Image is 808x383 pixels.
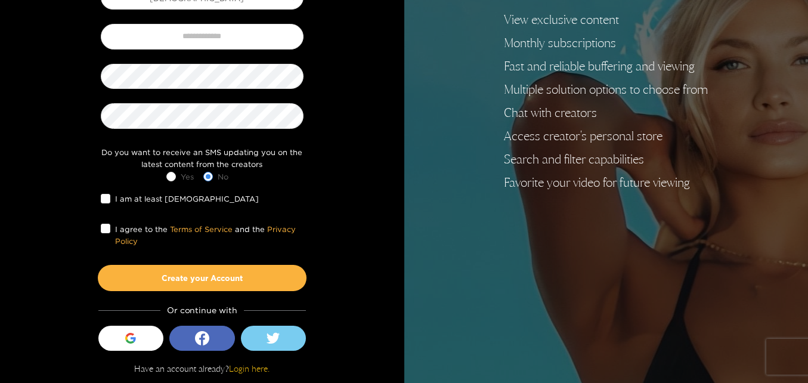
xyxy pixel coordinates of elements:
[98,265,307,291] button: Create your Account
[134,363,270,375] p: Have an account already?
[504,59,708,73] li: Fast and reliable buffering and viewing
[504,82,708,97] li: Multiple solution options to choose from
[110,193,264,205] span: I am at least [DEMOGRAPHIC_DATA]
[98,146,307,171] div: Do you want to receive an SMS updating you on the latest content from the creators
[98,303,307,317] div: Or continue with
[176,171,199,183] span: Yes
[504,106,708,120] li: Chat with creators
[504,13,708,27] li: View exclusive content
[504,36,708,50] li: Monthly subscriptions
[110,223,304,248] span: I agree to the and the
[504,129,708,143] li: Access creator's personal store
[170,225,233,233] a: Terms of Service
[504,152,708,166] li: Search and filter capabilities
[229,363,270,373] a: Login here.
[504,175,708,190] li: Favorite your video for future viewing
[213,171,233,183] span: No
